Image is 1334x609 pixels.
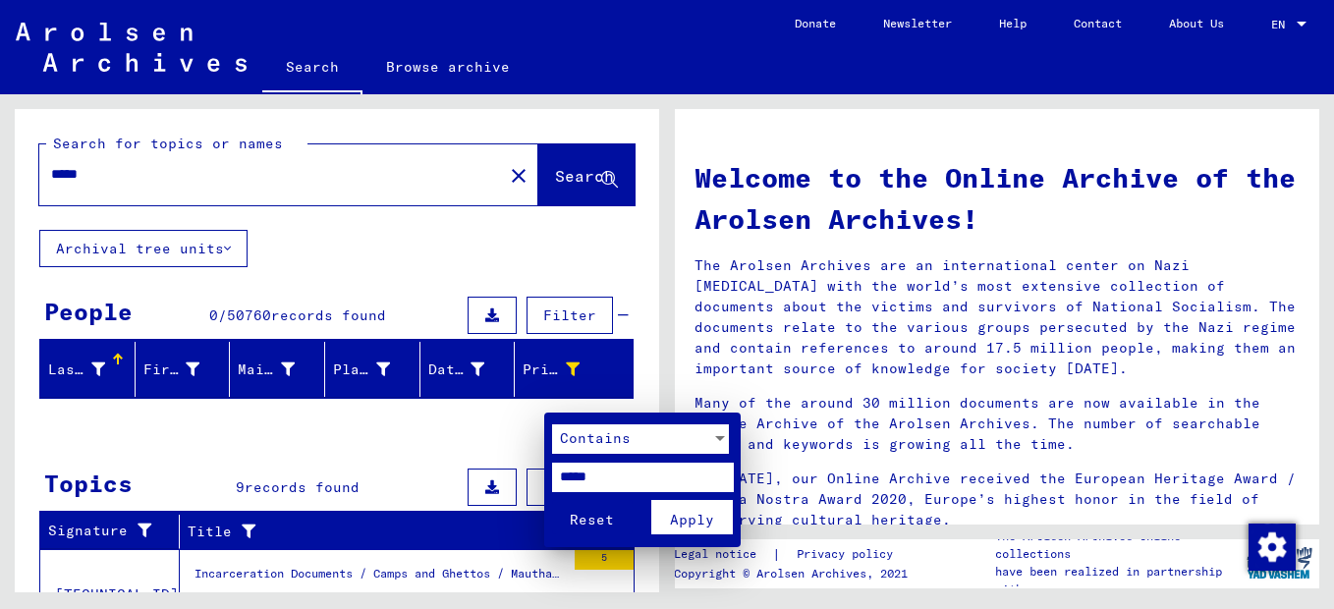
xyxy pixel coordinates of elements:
span: Contains [560,429,631,447]
button: Apply [651,500,733,534]
img: Change consent [1249,524,1296,571]
span: Apply [670,511,714,528]
span: Reset [570,511,614,528]
button: Reset [552,500,634,534]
